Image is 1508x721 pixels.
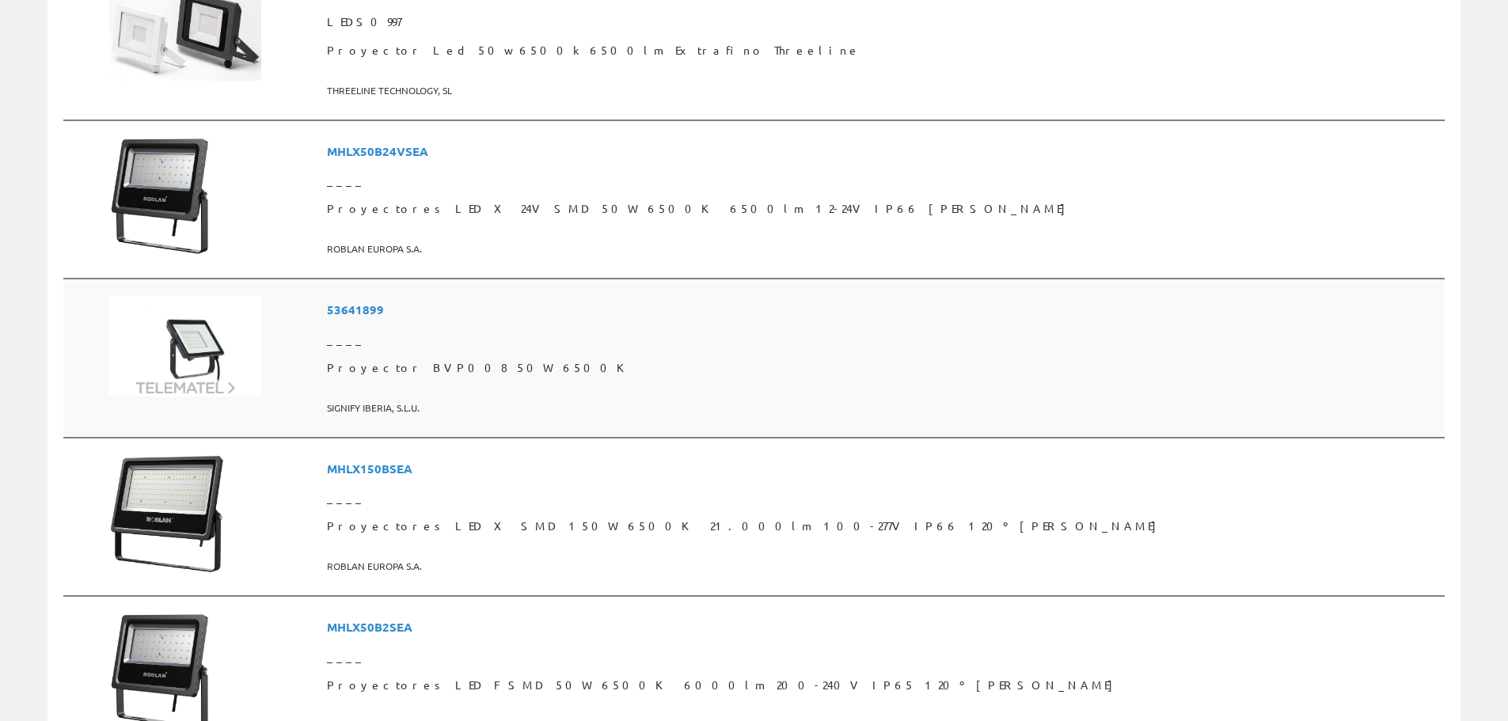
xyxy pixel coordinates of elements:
[327,354,1438,382] span: Proyector BVP008 50W 6500K
[327,484,1438,512] span: ____
[327,671,1438,700] span: Proyectores LED F SMD 50W 6500K 6000lm 200-240V IP65 120º [PERSON_NAME]
[327,295,1438,324] span: 53641899
[109,454,225,573] img: Foto artículo Proyectores LED X SMD 150W 6500K 21.000lm 100-277V IP66 120º T. MARINO (146.0921843...
[327,512,1438,541] span: Proyectores LED X SMD 150W 6500K 21.000lm 100-277V IP66 120º [PERSON_NAME]
[109,295,261,397] img: Foto artículo Proyector BVP008 50W 6500K (192x127.872)
[327,137,1438,166] span: MHLX50B24VSEA
[327,613,1438,642] span: MHLX50B2SEA
[327,78,1438,104] span: THREELINE TECHNOLOGY, SL
[327,325,1438,354] span: ____
[327,195,1438,223] span: Proyectores LED X 24V SMD 50W 6500K 6500lm 12-24V IP66 [PERSON_NAME]
[109,137,213,256] img: Foto artículo Proyectores LED X 24V SMD 50W 6500K 6500lm 12-24V IP66 T. MARINO (131.0621242485x150)
[327,166,1438,195] span: ____
[327,553,1438,579] span: ROBLAN EUROPA S.A.
[327,395,1438,421] span: SIGNIFY IBERIA, S.L.U.
[327,643,1438,671] span: ____
[327,454,1438,484] span: MHLX150BSEA
[327,36,1438,65] span: Proyector Led 50w 6500k 6500lm Extrafino Threeline
[327,8,1438,36] span: LEDS0997
[327,236,1438,262] span: ROBLAN EUROPA S.A.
